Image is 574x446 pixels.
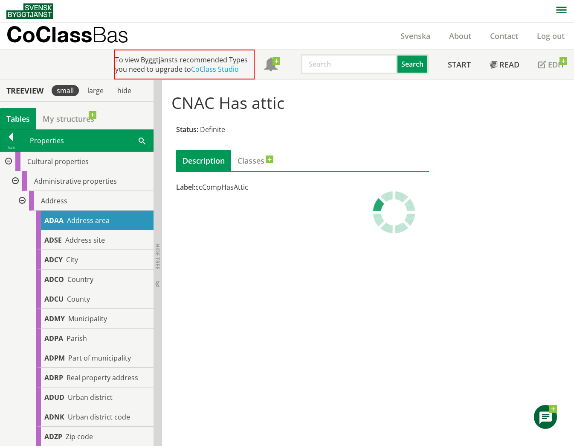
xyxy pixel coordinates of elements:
span: Part of municipality [68,353,131,363]
span: ADSE [44,235,62,245]
span: Label: [176,182,195,192]
span: ADCU [44,294,64,304]
img: Svensk Byggtjänst [6,3,53,19]
div: Description [176,150,231,171]
span: Urban district code [68,412,130,422]
a: Contact [481,31,528,41]
span: Search within table [139,136,145,145]
span: Address [41,196,67,205]
span: Start [448,59,471,70]
span: ADAA [44,216,64,225]
button: Search [397,54,429,74]
span: Edit [548,59,565,70]
a: Start [438,50,480,79]
span: ADRP [44,373,63,382]
a: My structures [36,108,101,129]
span: Real property address [67,373,138,382]
a: CoClass Studio [191,65,239,74]
span: ADMY [44,314,65,323]
span: City [66,255,78,264]
p: CoClass [6,29,128,39]
a: Read [480,50,529,79]
span: ADCY [44,255,63,264]
div: Back [0,144,22,151]
span: Notifications [264,59,278,72]
span: Address site [65,235,105,245]
span: Country [67,275,93,284]
a: Classes [231,150,271,171]
span: ADCO [44,275,64,284]
img: Laddar [373,191,415,234]
div: Properties [22,130,153,151]
span: ADUD [44,393,64,402]
a: CoClassBas [6,23,147,49]
span: ADPM [44,353,65,363]
h1: CNAC Has attic [171,93,565,112]
span: County [67,294,90,304]
a: Edit [529,50,574,79]
span: Bas [92,22,128,47]
span: Read [499,59,519,70]
span: Parish [67,334,87,343]
span: Definite [200,125,225,134]
div: ccCompHasAttic [176,182,429,192]
div: hide [112,85,136,96]
span: Status: [176,125,198,134]
a: Log out [528,31,574,41]
input: Search [301,54,397,74]
span: Cultural properties [27,157,89,166]
span: Address area [67,216,110,225]
span: Zip code [66,432,93,441]
span: Municipality [68,314,107,323]
span: ADZP [44,432,62,441]
span: Urban district [68,393,113,402]
div: Treeview [2,86,48,95]
a: About [440,31,481,41]
div: large [82,85,109,96]
span: Administrative properties [34,176,117,186]
span: ADPA [44,334,63,343]
span: Hide tree [154,244,161,270]
div: small [52,85,79,96]
a: Svenska [391,31,440,41]
div: To view Byggtjänsts recommended Types you need to upgrade to [114,50,255,79]
span: ADNK [44,412,64,422]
